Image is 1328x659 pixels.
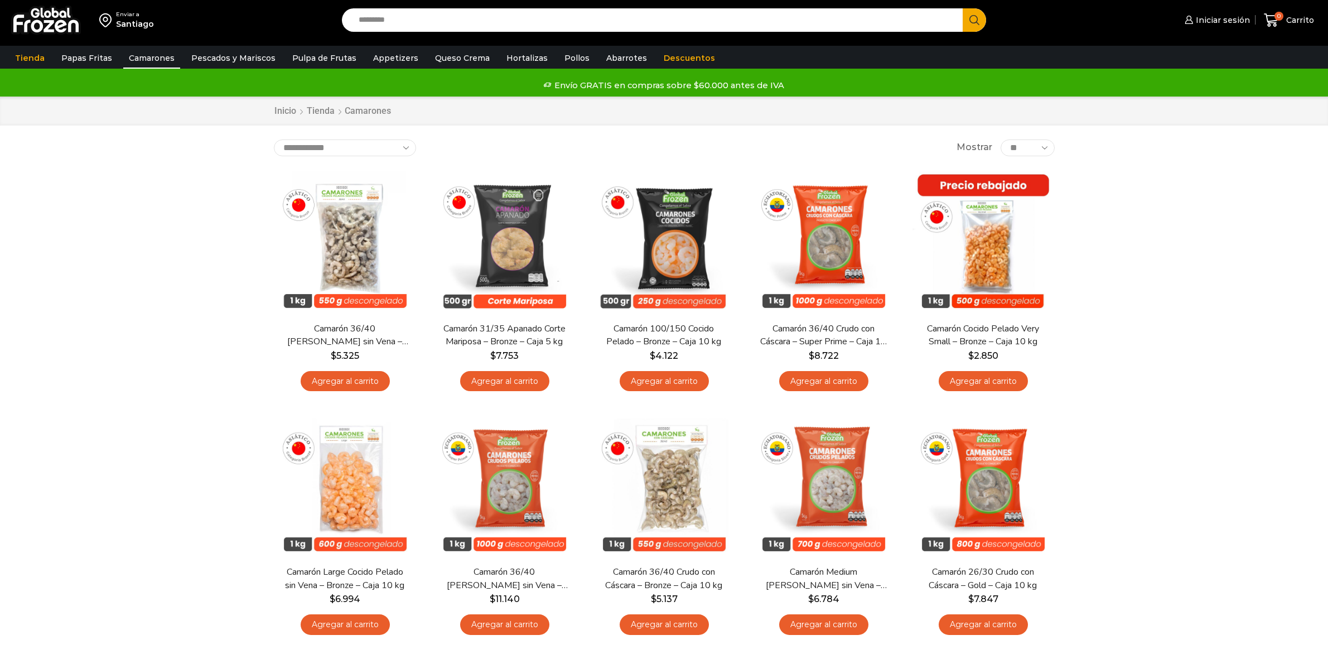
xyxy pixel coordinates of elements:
span: $ [968,350,974,361]
select: Pedido de la tienda [274,140,416,156]
span: $ [968,594,974,604]
bdi: 4.122 [650,350,678,361]
bdi: 7.847 [968,594,998,604]
a: Camarón Medium [PERSON_NAME] sin Vena – Silver – Caja 10 kg [759,566,887,591]
a: Camarón 100/150 Cocido Pelado – Bronze – Caja 10 kg [600,323,728,348]
a: Iniciar sesión [1182,9,1250,31]
span: Vista Rápida [764,286,883,306]
a: Agregar al carrito: “Camarón 36/40 Crudo con Cáscara - Super Prime - Caja 10 kg” [779,371,868,392]
a: Agregar al carrito: “Camarón 36/40 Crudo con Cáscara - Bronze - Caja 10 kg” [620,614,709,635]
a: Pescados y Mariscos [186,47,281,69]
a: Papas Fritas [56,47,118,69]
img: address-field-icon.svg [99,11,116,30]
a: Agregar al carrito: “Camarón Cocido Pelado Very Small - Bronze - Caja 10 kg” [939,371,1028,392]
a: Appetizers [368,47,424,69]
a: Inicio [274,105,297,118]
span: Iniciar sesión [1193,15,1250,26]
span: $ [808,594,814,604]
span: $ [490,594,495,604]
a: 0 Carrito [1261,7,1317,33]
a: Pollos [559,47,595,69]
span: $ [651,594,656,604]
button: Search button [963,8,986,32]
a: Camarón Large Cocido Pelado sin Vena – Bronze – Caja 10 kg [281,566,409,591]
span: Vista Rápida [445,530,564,549]
bdi: 5.325 [331,350,359,361]
span: Vista Rápida [923,530,1043,549]
a: Camarón Cocido Pelado Very Small – Bronze – Caja 10 kg [919,323,1047,348]
a: Camarón 26/30 Crudo con Cáscara – Gold – Caja 10 kg [919,566,1047,591]
span: Vista Rápida [285,286,405,306]
a: Agregar al carrito: “Camarón Large Cocido Pelado sin Vena - Bronze - Caja 10 kg” [301,614,390,635]
span: Vista Rápida [923,286,1043,306]
a: Agregar al carrito: “Camarón 31/35 Apanado Corte Mariposa - Bronze - Caja 5 kg” [460,371,549,392]
a: Queso Crema [429,47,495,69]
span: $ [331,350,336,361]
span: 0 [1274,12,1283,21]
span: Mostrar [957,141,992,154]
a: Camarón 36/40 [PERSON_NAME] sin Vena – Super Prime – Caja 10 kg [440,566,568,591]
span: $ [490,350,496,361]
bdi: 6.784 [808,594,839,604]
span: $ [809,350,814,361]
div: Enviar a [116,11,154,18]
a: Agregar al carrito: “Camarón 26/30 Crudo con Cáscara - Gold - Caja 10 kg” [939,614,1028,635]
span: $ [650,350,655,361]
nav: Breadcrumb [274,105,391,118]
span: $ [330,594,335,604]
div: Santiago [116,18,154,30]
bdi: 11.140 [490,594,520,604]
a: Tienda [9,47,50,69]
span: Vista Rápida [604,530,724,549]
span: Vista Rápida [764,530,883,549]
a: Agregar al carrito: “Camarón 36/40 Crudo Pelado sin Vena - Bronze - Caja 10 kg” [301,371,390,392]
a: Camarón 36/40 Crudo con Cáscara – Super Prime – Caja 10 kg [759,323,887,348]
a: Agregar al carrito: “Camarón Medium Crudo Pelado sin Vena - Silver - Caja 10 kg” [779,614,868,635]
span: Vista Rápida [285,530,405,549]
span: Carrito [1283,15,1314,26]
a: Pulpa de Frutas [287,47,362,69]
a: Agregar al carrito: “Camarón 36/40 Crudo Pelado sin Vena - Super Prime - Caja 10 kg” [460,614,549,635]
a: Descuentos [658,47,721,69]
span: Vista Rápida [445,286,564,306]
a: Camarón 36/40 [PERSON_NAME] sin Vena – Bronze – Caja 10 kg [281,323,409,348]
bdi: 5.137 [651,594,678,604]
a: Hortalizas [501,47,553,69]
a: Camarón 31/35 Apanado Corte Mariposa – Bronze – Caja 5 kg [440,323,568,348]
h1: Camarones [345,105,391,116]
a: Camarón 36/40 Crudo con Cáscara – Bronze – Caja 10 kg [600,566,728,591]
bdi: 6.994 [330,594,360,604]
span: Vista Rápida [604,286,724,306]
a: Abarrotes [601,47,653,69]
bdi: 7.753 [490,350,519,361]
bdi: 8.722 [809,350,839,361]
bdi: 2.850 [968,350,998,361]
a: Camarones [123,47,180,69]
a: Agregar al carrito: “Camarón 100/150 Cocido Pelado - Bronze - Caja 10 kg” [620,371,709,392]
a: Tienda [306,105,335,118]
